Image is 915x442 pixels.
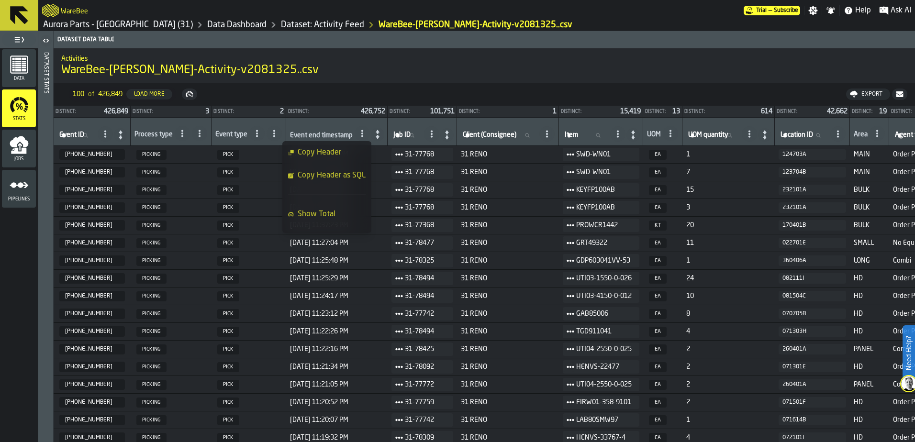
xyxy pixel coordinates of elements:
span: Copy Header [298,147,341,158]
div: Event end timestamp [290,132,353,141]
label: button-toggle-Toggle Full Menu [2,33,36,46]
div: UOM [647,131,661,140]
span: [PHONE_NUMBER] [65,222,117,229]
span: Show Total [298,209,335,220]
span: EA [649,150,667,160]
div: Export [858,91,886,98]
nav: Breadcrumb [42,19,572,31]
div: WareBee-[PERSON_NAME]-Activity-v2081325..csv [379,20,572,30]
span: MAIN [854,168,885,176]
span: [PHONE_NUMBER] [65,151,117,158]
span: Jobs [2,156,36,162]
span: SWD-WN01 [576,149,632,160]
span: Hide Distinct [298,232,341,243]
span: KEYFP100AB [576,184,632,196]
span: [DATE] 11:24:17 PM [290,292,384,300]
label: button-toggle-Help [840,5,875,16]
span: EA [649,362,667,372]
span: PICKING [136,203,167,213]
span: PICK [217,203,239,213]
label: button-toggle-Ask AI [875,5,915,16]
div: StatList-item-Distinct: [457,106,558,117]
span: [PHONE_NUMBER] [65,169,117,176]
span: 614 [761,108,772,115]
div: Load More [130,91,168,98]
span: PICKING [136,274,167,284]
button: button-071303H [779,326,846,337]
span: GDP603041VV-53 [576,255,632,266]
button: button-022701E [779,238,846,248]
span: HD [854,275,885,282]
div: Dataset Stats [43,50,49,440]
span: 10 [686,292,771,300]
span: 31 RENO [461,363,555,371]
div: StatList-item-Distinct: [286,106,387,117]
span: 20 [686,221,771,229]
span: label [565,131,578,139]
span: 426,752 [361,108,385,115]
span: EA [649,203,667,213]
span: Ask AI [891,5,911,16]
div: StatList-item-Distinct: [682,106,774,117]
span: 31-78325 [405,255,446,266]
span: [DATE] 11:21:05 PM [290,381,384,388]
span: 31-78494 [405,273,446,284]
span: EA [649,185,667,195]
span: 15,419 [620,108,641,115]
span: HD [854,363,885,371]
span: label [781,131,813,139]
span: PICK [217,274,239,284]
span: PICK [217,256,239,266]
span: 31-78494-15 [59,273,125,284]
li: dropdown-item [282,187,371,203]
span: 42,662 [827,108,848,115]
span: label [688,131,728,139]
span: WareBee-[PERSON_NAME]-Activity-v2081325..csv [61,63,319,78]
div: Menu Subscription [744,6,800,15]
span: 31-77768 [405,202,446,213]
span: 31-77768 [405,184,446,196]
span: PICK [217,221,239,231]
span: 2 [686,345,771,353]
span: PANEL [854,345,885,353]
span: PICK [217,185,239,195]
span: 31-77768 [405,149,446,160]
span: Stats [2,116,36,122]
span: PICKING [136,150,167,160]
span: PICKING [136,380,167,390]
span: BULK [854,204,885,211]
div: StatList-item-Distinct: [643,106,682,117]
span: PICKING [136,309,167,319]
input: label [686,129,740,142]
button: button-260401A [779,344,846,354]
span: EA [649,274,667,284]
span: Data [2,76,36,81]
li: dropdown-item [282,164,371,187]
div: title-WareBee-Aurora Reno-Activity-v2081325..csv [54,48,915,83]
button: button-232101A [779,202,846,213]
span: PICKING [136,185,167,195]
span: 8 [686,310,771,318]
span: 19 [879,108,887,115]
span: TGD911041 [576,326,632,337]
span: PICKING [136,238,167,248]
span: of [88,90,94,98]
h2: Sub Title [61,53,907,63]
div: 260401A [782,381,842,388]
span: PICKING [136,344,167,354]
span: PICK [217,238,239,248]
span: 31-77768-3 [59,167,125,177]
span: 31-77768-4 [59,149,125,160]
span: 31-78494 [405,290,446,302]
a: logo-header [42,2,59,19]
span: 31-78425 [405,343,446,355]
span: 31 RENO [461,239,555,247]
span: 3 [686,204,771,211]
span: 31-77759-1 [59,397,125,408]
span: [PHONE_NUMBER] [65,275,117,282]
span: 31-78494 [405,326,446,337]
a: link-to-/wh/i/aa2e4adb-2cd5-4688-aa4a-ec82bcf75d46/data/activity [281,20,364,30]
div: Distinct: [684,109,757,114]
div: 232101A [782,204,842,211]
span: 31-78092 [405,361,446,373]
